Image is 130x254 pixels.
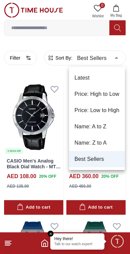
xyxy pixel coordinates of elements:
li: Best Sellers [69,151,125,167]
li: Latest [69,70,125,86]
em: Close tooltip [48,231,54,237]
div: Hey there! [55,236,101,241]
p: Talk to our watch expert! [55,242,101,247]
li: Price: High to Low [69,86,125,102]
li: Name: A to Z [69,119,125,135]
div: Chat Widget [110,234,125,249]
li: Price: Low to High [69,102,125,119]
li: Name: Z to A [69,135,125,151]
